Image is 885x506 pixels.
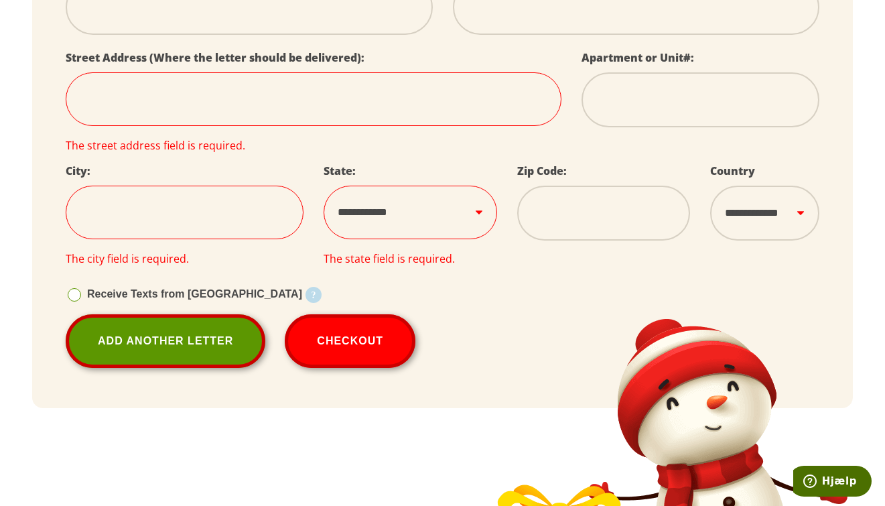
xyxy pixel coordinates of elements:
[582,50,694,65] label: Apartment or Unit#:
[66,50,364,65] label: Street Address (Where the letter should be delivered):
[285,314,415,368] button: Checkout
[793,466,872,499] iframe: Åbner en widget, hvor du kan finde flere oplysninger
[66,253,303,265] div: The city field is required.
[66,139,561,151] div: The street address field is required.
[517,164,567,178] label: Zip Code:
[324,253,497,265] div: The state field is required.
[66,164,90,178] label: City:
[66,314,265,368] a: Add Another Letter
[710,164,755,178] label: Country
[87,288,302,300] span: Receive Texts from [GEOGRAPHIC_DATA]
[324,164,356,178] label: State:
